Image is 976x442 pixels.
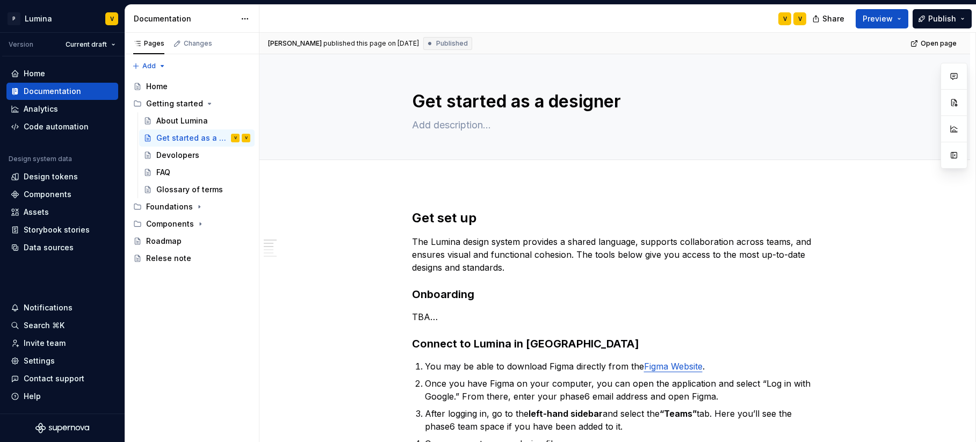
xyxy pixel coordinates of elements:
[8,12,20,25] div: P
[24,189,71,200] div: Components
[129,250,255,267] a: Relese note
[268,39,322,48] span: [PERSON_NAME]
[24,171,78,182] div: Design tokens
[24,391,41,402] div: Help
[6,186,118,203] a: Components
[146,201,193,212] div: Foundations
[234,133,237,143] div: V
[61,37,120,52] button: Current draft
[6,370,118,387] button: Contact support
[410,89,816,114] textarea: Get started as a designer
[24,373,84,384] div: Contact support
[529,408,603,419] strong: left-hand sidebar
[146,81,168,92] div: Home
[24,356,55,366] div: Settings
[6,118,118,135] a: Code automation
[6,352,118,369] a: Settings
[156,184,223,195] div: Glossary of terms
[6,168,118,185] a: Design tokens
[6,204,118,221] a: Assets
[184,39,212,48] div: Changes
[24,320,64,331] div: Search ⌘K
[412,210,476,226] strong: Get set up
[25,13,52,24] div: Lumina
[6,65,118,82] a: Home
[783,15,787,23] div: V
[425,407,818,433] p: After logging in, go to the and select the tab. Here you’ll see the phase6 team space if you have...
[856,9,908,28] button: Preview
[863,13,893,24] span: Preview
[9,155,72,163] div: Design system data
[6,388,118,405] button: Help
[928,13,956,24] span: Publish
[412,235,818,274] p: The Lumina design system provides a shared language, supports collaboration across teams, and ens...
[129,233,255,250] a: Roadmap
[129,78,255,95] a: Home
[9,40,33,49] div: Version
[146,98,203,109] div: Getting started
[245,133,248,143] div: V
[133,39,164,48] div: Pages
[6,317,118,334] button: Search ⌘K
[2,7,122,30] button: PLuminaV
[807,9,851,28] button: Share
[35,423,89,433] svg: Supernova Logo
[24,86,81,97] div: Documentation
[139,164,255,181] a: FAQ
[6,299,118,316] button: Notifications
[412,288,474,301] strong: Onboarding
[139,147,255,164] a: Devolopers
[660,408,697,419] strong: “Teams”
[425,360,818,373] p: You may be able to download Figma directly from the .
[129,198,255,215] div: Foundations
[6,221,118,238] a: Storybook stories
[644,361,703,372] a: Figma Website
[412,310,818,323] p: TBA…
[921,39,957,48] span: Open page
[129,215,255,233] div: Components
[24,207,49,218] div: Assets
[24,104,58,114] div: Analytics
[139,181,255,198] a: Glossary of terms
[913,9,972,28] button: Publish
[24,68,45,79] div: Home
[156,115,208,126] div: About Lumina
[24,121,89,132] div: Code automation
[129,59,169,74] button: Add
[156,150,199,161] div: Devolopers
[24,242,74,253] div: Data sources
[323,39,419,48] div: published this page on [DATE]
[412,337,639,350] strong: Connect to Lumina in [GEOGRAPHIC_DATA]
[110,15,114,23] div: V
[24,224,90,235] div: Storybook stories
[142,62,156,70] span: Add
[6,83,118,100] a: Documentation
[24,302,73,313] div: Notifications
[66,40,107,49] span: Current draft
[139,129,255,147] a: Get started as a designerVV
[798,15,802,23] div: V
[129,78,255,267] div: Page tree
[6,100,118,118] a: Analytics
[425,377,818,403] p: Once you have Figma on your computer, you can open the application and select “Log in with Google...
[146,236,182,247] div: Roadmap
[146,219,194,229] div: Components
[146,253,191,264] div: Relese note
[24,338,66,349] div: Invite team
[139,112,255,129] a: About Lumina
[156,167,170,178] div: FAQ
[907,36,961,51] a: Open page
[436,39,468,48] span: Published
[129,95,255,112] div: Getting started
[6,239,118,256] a: Data sources
[6,335,118,352] a: Invite team
[134,13,235,24] div: Documentation
[156,133,229,143] div: Get started as a designer
[822,13,844,24] span: Share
